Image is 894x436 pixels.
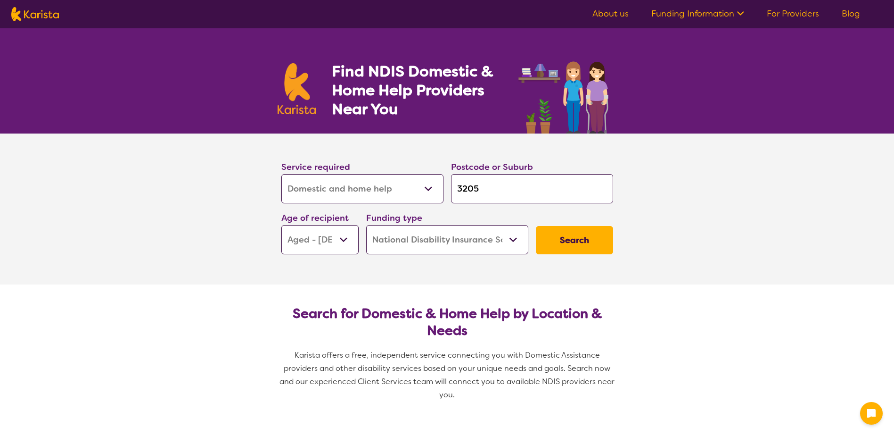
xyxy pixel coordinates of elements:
[451,174,613,203] input: Type
[767,8,819,19] a: For Providers
[332,62,506,118] h1: Find NDIS Domestic & Home Help Providers Near You
[842,8,860,19] a: Blog
[281,161,350,173] label: Service required
[279,350,616,400] span: Karista offers a free, independent service connecting you with Domestic Assistance providers and ...
[536,226,613,254] button: Search
[366,212,422,224] label: Funding type
[451,161,533,173] label: Postcode or Suburb
[592,8,629,19] a: About us
[516,51,616,134] img: domestic-help
[651,8,744,19] a: Funding Information
[278,63,316,114] img: Karista logo
[281,212,349,224] label: Age of recipient
[289,305,606,339] h2: Search for Domestic & Home Help by Location & Needs
[11,7,59,21] img: Karista logo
